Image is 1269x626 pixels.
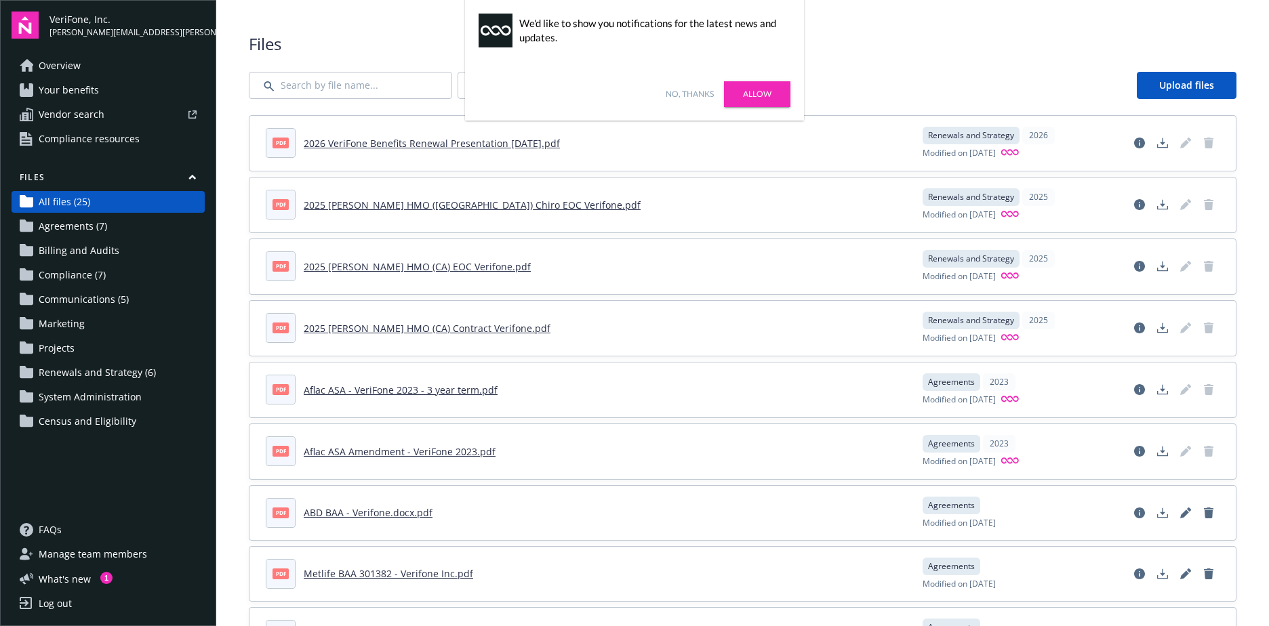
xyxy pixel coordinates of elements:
a: Vendor search [12,104,205,125]
a: Download document [1152,440,1173,462]
a: Marketing [12,313,205,335]
span: pdf [273,199,289,209]
a: Delete document [1198,132,1220,154]
span: Compliance (7) [39,264,106,286]
a: Aflac ASA - VeriFone 2023 - 3 year term.pdf [304,383,498,396]
span: Agreements [928,560,975,572]
a: Compliance (7) [12,264,205,286]
a: View file details [1129,563,1150,585]
a: ABD BAA - Verifone.docx.pdf [304,506,432,519]
a: Delete document [1198,563,1220,585]
div: We'd like to show you notifications for the latest news and updates. [519,16,784,45]
span: Agreements [928,376,975,388]
a: 2026 VeriFone Benefits Renewal Presentation [DATE].pdf [304,137,560,150]
a: Download document [1152,317,1173,339]
a: Download document [1152,502,1173,524]
span: Modified on [DATE] [923,332,996,345]
span: FAQs [39,519,62,541]
span: pdf [273,568,289,579]
a: Projects [12,337,205,359]
div: 2026 [1022,127,1055,144]
span: Agreements (7) [39,215,107,237]
input: Search by file name... [249,72,452,99]
a: Download document [1152,255,1173,277]
span: Modified on [DATE] [923,209,996,222]
a: Edit document [1175,255,1196,277]
a: Download document [1152,132,1173,154]
img: navigator-logo.svg [12,12,39,39]
a: Compliance resources [12,128,205,150]
span: pdf [273,261,289,271]
a: Delete document [1198,440,1220,462]
span: Delete document [1198,255,1220,277]
a: Edit document [1175,563,1196,585]
span: Agreements [928,499,975,512]
span: Census and Eligibility [39,411,136,432]
a: No, thanks [666,88,714,100]
span: Edit document [1175,440,1196,462]
span: pdf [273,507,289,518]
span: System Administration [39,386,142,408]
span: Renewals and Strategy (6) [39,362,156,383]
span: Compliance resources [39,128,140,150]
span: All files (25) [39,191,90,213]
span: Delete document [1198,194,1220,215]
a: View file details [1129,502,1150,524]
a: Delete document [1198,502,1220,524]
span: Marketing [39,313,85,335]
button: Files [12,171,205,188]
button: What's new1 [12,572,113,586]
div: 2023 [983,373,1015,391]
a: Your benefits [12,79,205,101]
div: 2023 [983,435,1015,453]
a: FAQs [12,519,205,541]
span: Overview [39,55,81,77]
a: Allow [724,81,790,107]
a: 2025 [PERSON_NAME] HMO (CA) Contract Verifone.pdf [304,322,550,335]
span: Renewals and Strategy [928,129,1014,142]
a: View file details [1129,379,1150,400]
span: Modified on [DATE] [923,578,996,590]
a: Metlife BAA 301382 - Verifone Inc.pdf [304,567,473,580]
span: Your benefits [39,79,99,101]
span: Delete document [1198,317,1220,339]
a: System Administration [12,386,205,408]
span: Modified on [DATE] [923,394,996,406]
a: View file details [1129,255,1150,277]
span: Modified on [DATE] [923,270,996,283]
a: Edit document [1175,132,1196,154]
button: VeriFone, Inc.[PERSON_NAME][EMAIL_ADDRESS][PERSON_NAME][DOMAIN_NAME] [49,12,205,39]
a: Communications (5) [12,289,205,310]
a: Census and Eligibility [12,411,205,432]
a: Agreements (7) [12,215,205,237]
a: View file details [1129,194,1150,215]
a: View file details [1129,440,1150,462]
a: Billing and Audits [12,240,205,262]
a: 2025 [PERSON_NAME] HMO ([GEOGRAPHIC_DATA]) Chiro EOC Verifone.pdf [304,199,641,211]
span: Vendor search [39,104,104,125]
span: Modified on [DATE] [923,147,996,160]
span: Billing and Audits [39,240,119,262]
span: Delete document [1198,379,1220,400]
a: View file details [1129,132,1150,154]
span: Renewals and Strategy [928,191,1014,203]
div: 1 [100,572,113,584]
span: Edit document [1175,317,1196,339]
span: VeriFone, Inc. [49,12,205,26]
a: Download document [1152,194,1173,215]
span: Modified on [DATE] [923,455,996,468]
a: Aflac ASA Amendment - VeriFone 2023.pdf [304,445,496,458]
span: Upload files [1159,79,1214,91]
span: Renewals and Strategy [928,314,1014,327]
a: Download document [1152,379,1173,400]
div: Log out [39,593,72,614]
span: Projects [39,337,75,359]
a: Overview [12,55,205,77]
span: pdf [273,322,289,333]
span: Edit document [1175,194,1196,215]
